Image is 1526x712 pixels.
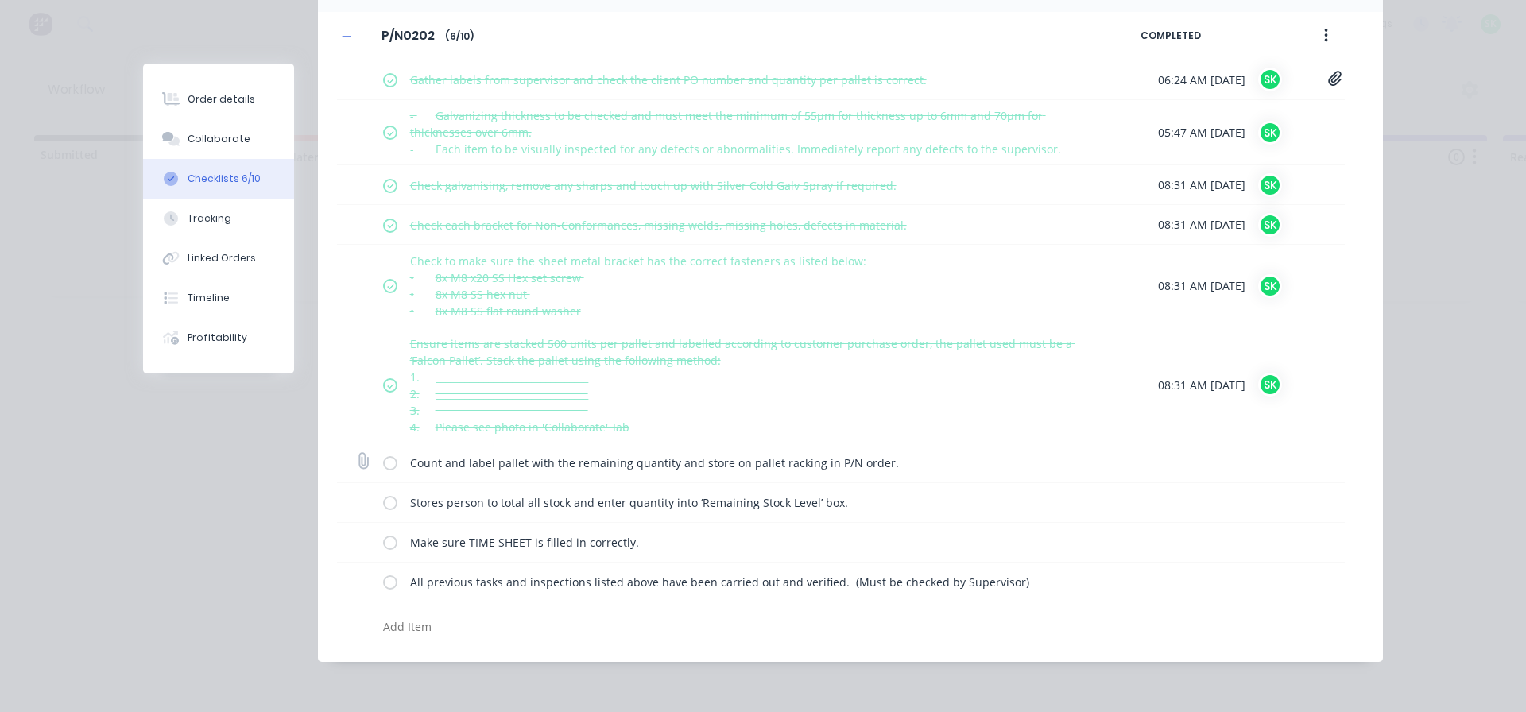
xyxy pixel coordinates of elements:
[1258,68,1282,91] div: SK
[1141,29,1276,43] span: COMPLETED
[1158,277,1245,294] span: 08:31 AM [DATE]
[1158,124,1245,141] span: 05:47 AM [DATE]
[188,291,230,305] div: Timeline
[143,278,294,318] button: Timeline
[1158,216,1245,233] span: 08:31 AM [DATE]
[143,238,294,278] button: Linked Orders
[404,531,1098,554] textarea: Make sure TIME SHEET is filled in correctly.
[404,104,1098,161] textarea: - Galvanizing thickness to be checked and must meet the minimum of 55µm for thickness up to 6mm a...
[404,68,1098,91] textarea: Gather labels from supervisor and check the client PO number and quantity per pallet is correct.
[372,24,445,48] input: Enter Checklist name
[143,199,294,238] button: Tracking
[143,79,294,119] button: Order details
[404,174,1098,197] textarea: Check galvanising, remove any sharps and touch up with Silver Cold Galv Spray if required.
[143,318,294,358] button: Profitability
[404,491,1098,514] textarea: Stores person to total all stock and enter quantity into ‘Remaining Stock Level’ box.
[1258,213,1282,237] div: SK
[188,331,247,345] div: Profitability
[404,571,1098,594] textarea: All previous tasks and inspections listed above have been carried out and verified. (Must be chec...
[143,159,294,199] button: Checklists 6/10
[1258,121,1282,145] div: SK
[1258,173,1282,197] div: SK
[188,92,255,106] div: Order details
[143,119,294,159] button: Collaborate
[445,29,474,44] span: ( 6 / 10 )
[188,132,250,146] div: Collaborate
[188,251,256,265] div: Linked Orders
[404,250,1098,323] textarea: Check to make sure the sheet metal bracket has the correct fasteners as listed below: • 8x M8 x20...
[1158,176,1245,193] span: 08:31 AM [DATE]
[404,214,1098,237] textarea: Check each bracket for Non-Conformances, missing welds, missing holes, defects in material.
[188,211,231,226] div: Tracking
[404,451,1098,474] textarea: Count and label pallet with the remaining quantity and store on pallet racking in P/N order.
[188,172,261,186] div: Checklists 6/10
[1158,72,1245,88] span: 06:24 AM [DATE]
[1258,274,1282,298] div: SK
[404,332,1098,439] textarea: Ensure items are stacked 500 units per pallet and labelled according to customer purchase order, ...
[1158,377,1245,393] span: 08:31 AM [DATE]
[1258,373,1282,397] div: SK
